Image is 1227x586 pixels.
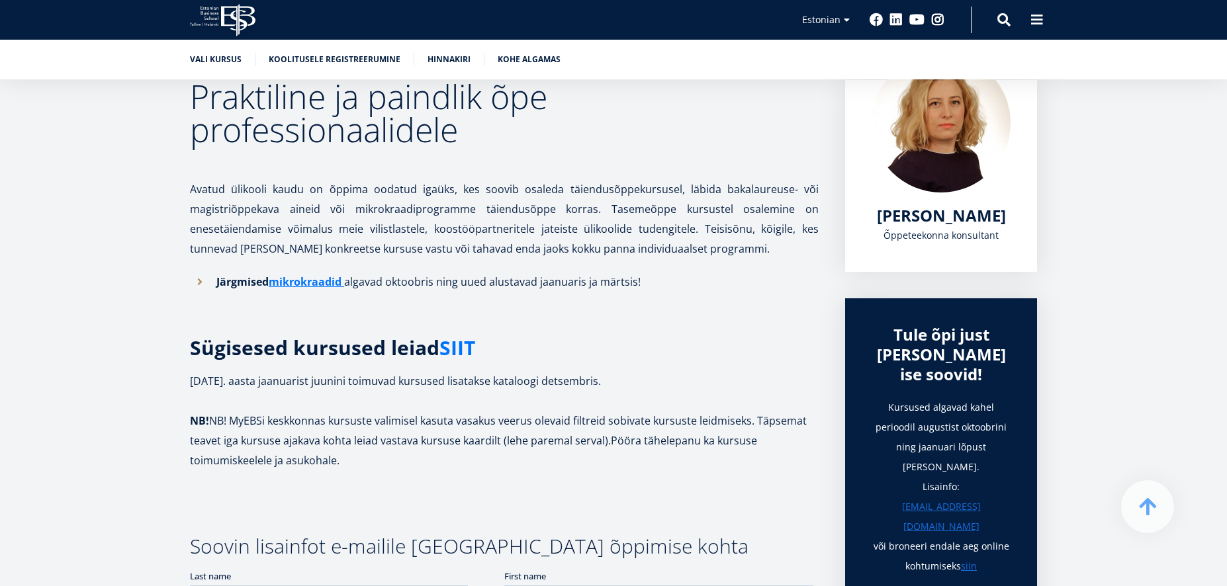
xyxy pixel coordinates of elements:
a: Youtube [909,13,925,26]
div: Õppeteekonna konsultant [872,226,1011,245]
a: Vali kursus [190,53,242,66]
a: [PERSON_NAME] [877,206,1006,226]
a: Linkedin [889,13,903,26]
strong: Järgmised [216,274,344,289]
a: siin [961,556,977,576]
li: algavad oktoobris ning uued alustavad jaanuaris ja märtsis! [190,272,819,292]
a: [EMAIL_ADDRESS][DOMAIN_NAME] [872,497,1011,536]
strong: Sügisesed kursused leiad [190,334,475,361]
a: Koolitusele registreerumine [269,53,400,66]
a: Instagram [931,13,944,26]
h1: Kursused algavad kahel perioodil augustist oktoobrini ning jaanuari lõpust [PERSON_NAME]. Lisainf... [872,398,1011,576]
p: Avatud ülikooli kaudu on õppima oodatud igaüks, kes soovib osaleda täiendusõppekursusel, läbida b... [190,159,819,259]
a: Hinnakiri [428,53,471,66]
a: m [269,272,279,292]
a: Facebook [870,13,883,26]
p: [DATE]. aasta jaanuarist juunini toimuvad kursused lisatakse kataloogi detsembris. NB! MyEBSi kes... [190,371,819,470]
a: Kohe algamas [498,53,561,66]
h2: Praktiline ja paindlik õpe professionaalidele [190,80,819,146]
span: [PERSON_NAME] [877,204,1006,226]
a: ikrokraadid [279,272,341,292]
img: Kadri Osula Learning Journey Advisor [872,54,1011,192]
span: First name [314,1,356,13]
a: SIIT [439,338,475,358]
div: Tule õpi just [PERSON_NAME] ise soovid! [872,325,1011,384]
h3: Soovin lisainfot e-mailile [GEOGRAPHIC_DATA] õppimise kohta [190,536,819,556]
strong: NB! [190,413,209,428]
